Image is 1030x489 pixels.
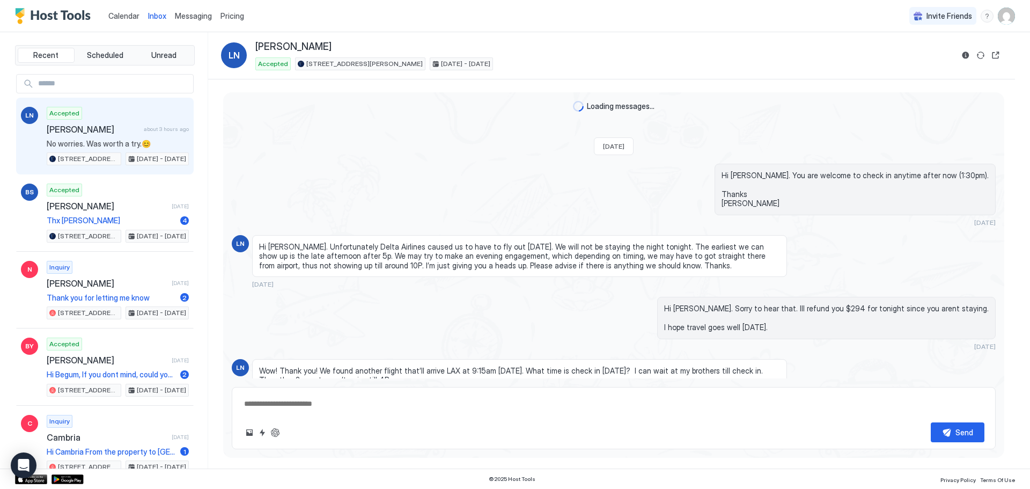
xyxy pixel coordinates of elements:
a: Privacy Policy [940,473,976,485]
button: Open reservation [989,49,1002,62]
span: Hi [PERSON_NAME]. Sorry to hear that. Ill refund you $294 for tonight since you arent staying. I ... [664,304,989,332]
span: C [27,419,32,428]
span: No worries. Was worth a try.😊 [47,139,189,149]
span: [DATE] - [DATE] [137,154,186,164]
span: Unread [151,50,176,60]
button: Scheduled [77,48,134,63]
button: Sync reservation [974,49,987,62]
div: loading [573,101,584,112]
button: Reservation information [959,49,972,62]
span: LN [236,363,245,373]
span: Calendar [108,11,139,20]
button: Unread [135,48,192,63]
span: [DATE] [974,342,996,351]
span: [DATE] [603,142,624,150]
span: Pricing [220,11,244,21]
span: [DATE] - [DATE] [441,59,490,69]
span: [DATE] - [DATE] [137,462,186,472]
button: Quick reply [256,426,269,439]
span: Accepted [49,185,79,195]
div: Open Intercom Messenger [11,452,36,478]
span: Scheduled [87,50,123,60]
span: 4 [182,216,187,224]
span: Loading messages... [587,101,654,111]
span: [DATE] - [DATE] [137,231,186,241]
span: [DATE] [172,203,189,210]
span: [PERSON_NAME] [47,355,167,366]
span: LN [236,239,245,249]
span: 1 [183,448,186,456]
a: Google Play Store [51,475,84,484]
span: Thx [PERSON_NAME] [47,216,176,225]
span: © 2025 Host Tools [489,476,535,483]
span: [DATE] - [DATE] [137,308,186,318]
span: Accepted [258,59,288,69]
span: [DATE] [252,280,274,288]
span: Inbox [148,11,166,20]
span: 2 [182,370,187,378]
span: Messaging [175,11,212,20]
button: ChatGPT Auto Reply [269,426,282,439]
span: Cambria [47,432,167,443]
a: Messaging [175,10,212,21]
span: Invite Friends [926,11,972,21]
button: Recent [18,48,75,63]
span: BS [25,187,34,197]
span: [DATE] - [DATE] [137,385,186,395]
a: App Store [15,475,47,484]
a: Inbox [148,10,166,21]
span: [PERSON_NAME] [47,124,139,135]
span: Inquiry [49,262,70,272]
input: Input Field [34,75,193,93]
span: [DATE] [172,357,189,364]
span: Inquiry [49,417,70,426]
span: [PERSON_NAME] [47,278,167,289]
span: Terms Of Use [980,477,1015,483]
span: [STREET_ADDRESS][PERSON_NAME] [58,154,119,164]
button: Upload image [243,426,256,439]
span: [DATE] [172,280,189,287]
div: User profile [998,8,1015,25]
span: Hi Cambria From the property to [GEOGRAPHIC_DATA] - 10.3 miles From the property to [GEOGRAPHIC_D... [47,447,176,457]
span: BY [25,341,34,351]
span: [STREET_ADDRESS][PERSON_NAME] [58,385,119,395]
span: [STREET_ADDRESS][PERSON_NAME] [58,462,119,472]
button: Send [931,422,984,442]
span: [STREET_ADDRESS][PERSON_NAME] [58,308,119,318]
div: Send [955,427,973,438]
span: Privacy Policy [940,477,976,483]
span: LN [25,111,34,120]
span: Recent [33,50,58,60]
span: [DATE] [974,218,996,227]
span: Accepted [49,108,79,118]
span: LN [229,49,240,62]
span: N [27,265,32,274]
span: Thank you for letting me know [47,293,176,303]
span: [DATE] [172,434,189,441]
a: Host Tools Logo [15,8,95,24]
span: [STREET_ADDRESS][PERSON_NAME] [306,59,423,69]
span: Accepted [49,339,79,349]
span: Hi Begum, If you dont mind, could you write us a review? Reviews are very important to us and hel... [47,370,176,379]
span: [PERSON_NAME] [255,41,332,53]
span: Hi [PERSON_NAME]. Unfortunately Delta Airlines caused us to have to fly out [DATE]. We will not b... [259,242,780,271]
div: menu [981,10,994,23]
span: Wow! Thank you! We found another flight that’ll arrive LAX at 9:15am [DATE]. What time is check i... [259,366,780,385]
span: [STREET_ADDRESS][PERSON_NAME] [58,231,119,241]
div: tab-group [15,45,195,65]
span: 2 [182,294,187,302]
a: Calendar [108,10,139,21]
span: about 3 hours ago [144,126,189,133]
span: Hi [PERSON_NAME]. You are welcome to check in anytime after now (1:30pm). Thanks [PERSON_NAME] [722,171,989,208]
span: [PERSON_NAME] [47,201,167,211]
a: Terms Of Use [980,473,1015,485]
